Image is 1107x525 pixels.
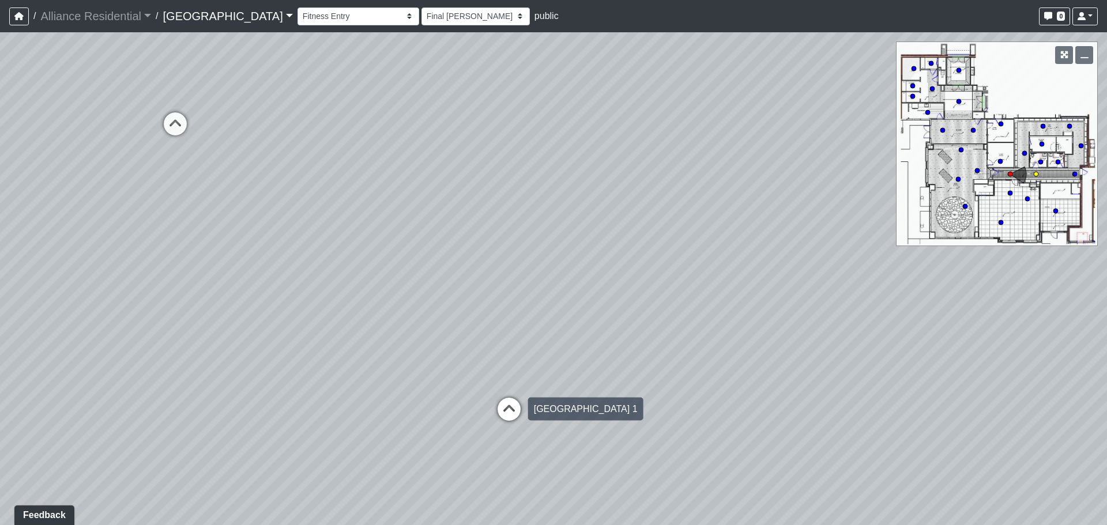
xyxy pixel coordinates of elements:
[9,502,77,525] iframe: Ybug feedback widget
[528,398,643,421] div: [GEOGRAPHIC_DATA] 1
[40,5,151,28] a: Alliance Residential
[29,5,40,28] span: /
[163,5,293,28] a: [GEOGRAPHIC_DATA]
[534,11,559,21] span: public
[1039,7,1070,25] button: 0
[1057,12,1065,21] span: 0
[151,5,163,28] span: /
